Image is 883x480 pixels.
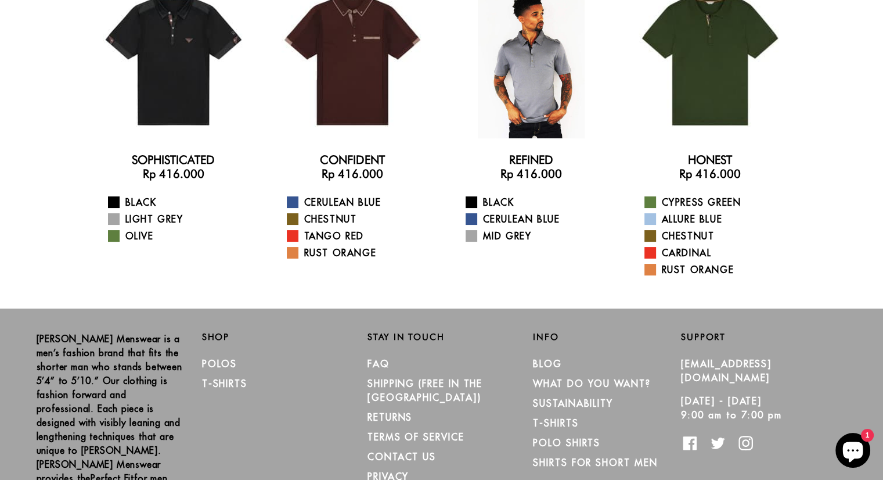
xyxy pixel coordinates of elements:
[681,332,846,342] h2: Support
[533,358,562,370] a: Blog
[202,378,247,389] a: T-Shirts
[644,263,790,277] a: Rust Orange
[533,332,681,342] h2: Info
[287,212,433,226] a: Chestnut
[287,195,433,209] a: Cerulean Blue
[681,358,772,384] a: [EMAIL_ADDRESS][DOMAIN_NAME]
[533,457,657,468] a: Shirts for Short Men
[108,212,254,226] a: Light Grey
[132,153,215,167] a: Sophisticated
[644,212,790,226] a: Allure Blue
[466,212,611,226] a: Cerulean Blue
[681,394,829,422] p: [DATE] - [DATE] 9:00 am to 7:00 pm
[644,246,790,260] a: Cardinal
[367,378,482,403] a: SHIPPING (Free in the [GEOGRAPHIC_DATA])
[367,332,516,342] h2: Stay in Touch
[93,167,254,181] h3: Rp 416.000
[533,417,578,429] a: T-Shirts
[202,332,350,342] h2: Shop
[466,229,611,243] a: Mid Grey
[272,167,433,181] h3: Rp 416.000
[533,437,600,449] a: Polo Shirts
[367,358,390,370] a: FAQ
[533,397,613,409] a: Sustainability
[108,195,254,209] a: Black
[202,358,237,370] a: Polos
[832,433,874,471] inbox-online-store-chat: Shopify online store chat
[644,229,790,243] a: Chestnut
[466,195,611,209] a: Black
[688,153,732,167] a: Honest
[108,229,254,243] a: Olive
[367,451,436,463] a: CONTACT US
[367,431,464,443] a: TERMS OF SERVICE
[367,411,412,423] a: RETURNS
[287,229,433,243] a: Tango Red
[451,167,611,181] h3: Rp 416.000
[287,246,433,260] a: Rust Orange
[644,195,790,209] a: Cypress Green
[509,153,553,167] a: Refined
[533,378,651,389] a: What Do You Want?
[320,153,385,167] a: Confident
[630,167,790,181] h3: Rp 416.000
